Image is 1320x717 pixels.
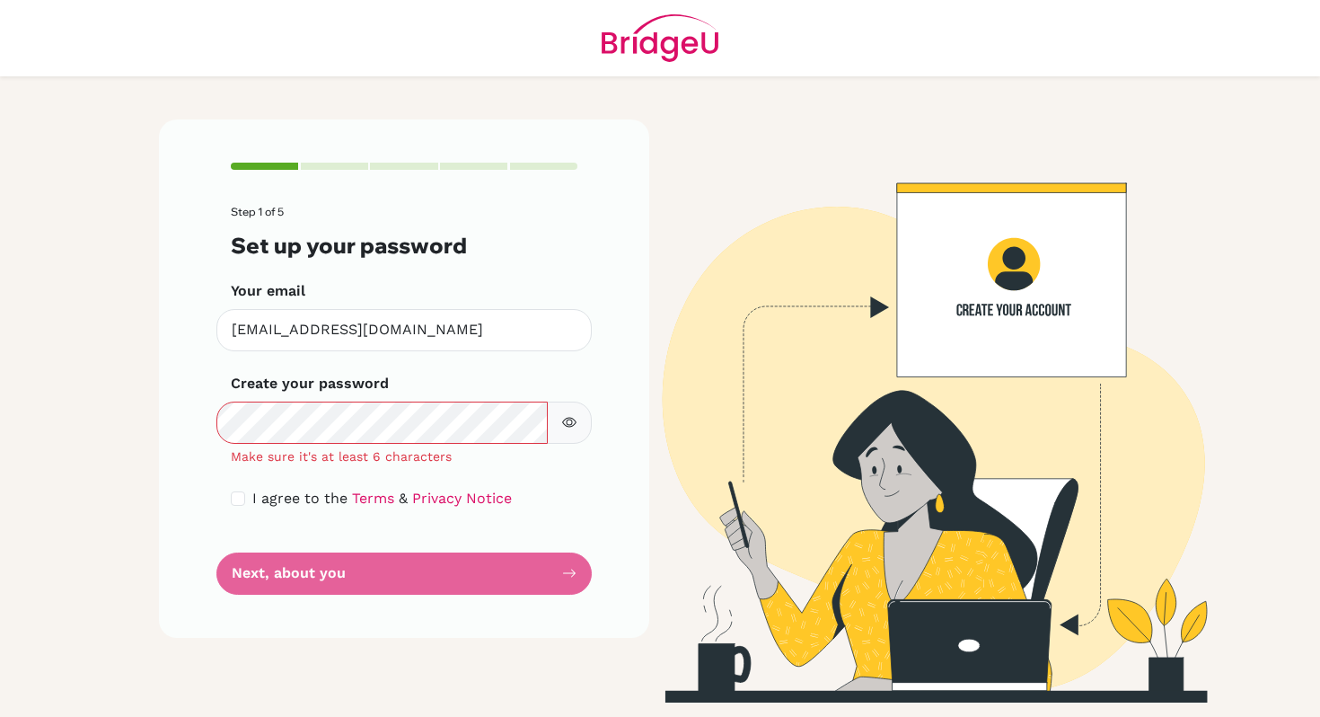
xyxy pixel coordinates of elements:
[231,233,577,259] h3: Set up your password
[252,490,348,507] span: I agree to the
[231,205,284,218] span: Step 1 of 5
[216,309,592,351] input: Insert your email*
[216,447,592,466] div: Make sure it's at least 6 characters
[412,490,512,507] a: Privacy Notice
[231,280,305,302] label: Your email
[399,490,408,507] span: &
[352,490,394,507] a: Terms
[231,373,389,394] label: Create your password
